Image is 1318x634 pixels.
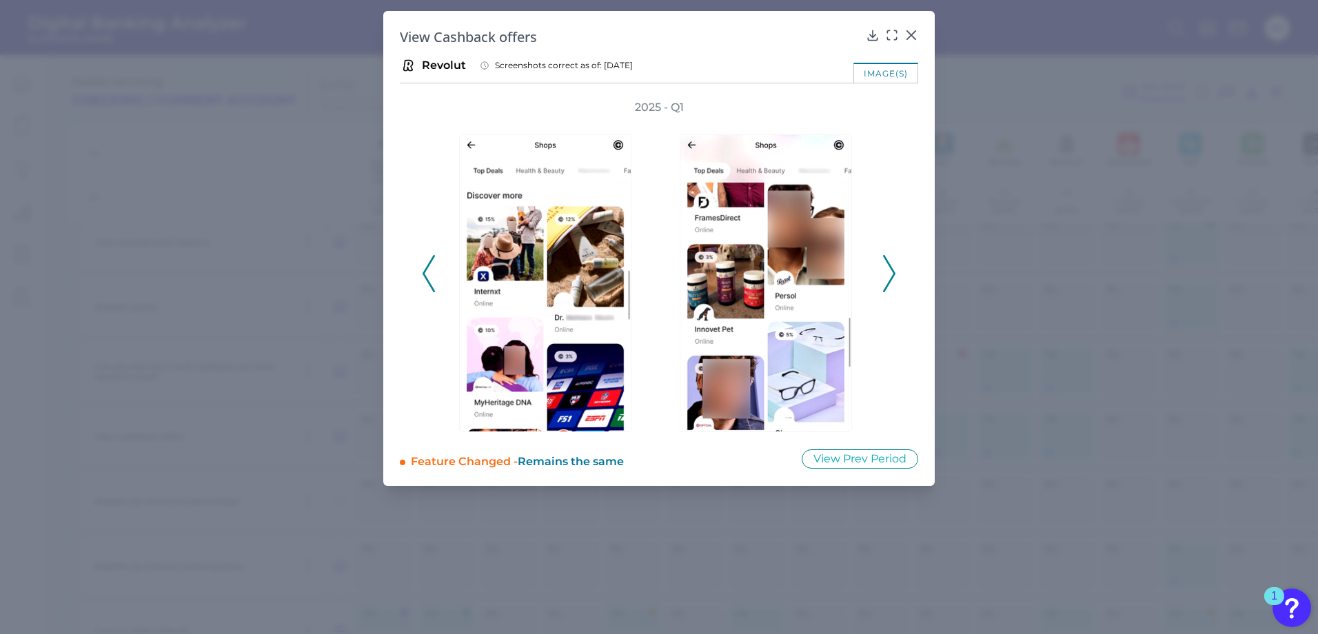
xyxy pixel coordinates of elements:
[518,455,624,468] span: Remains the same
[1271,596,1277,614] div: 1
[495,60,633,71] span: Screenshots correct as of: [DATE]
[1273,589,1311,627] button: Open Resource Center, 1 new notification
[411,449,783,469] div: Feature Changed -
[635,100,684,115] h3: 2025 - Q1
[400,28,860,46] h2: View Cashback offers
[680,134,852,432] img: 216-Revolut-MobileServicing-2024-Q4-005.png
[422,58,466,73] span: Revolut
[802,449,918,469] button: View Prev Period
[459,134,631,432] img: 216-Revolut-MobileServicing-2024-Q4-004.png
[853,63,918,83] div: image(s)
[400,57,416,74] img: Revolut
